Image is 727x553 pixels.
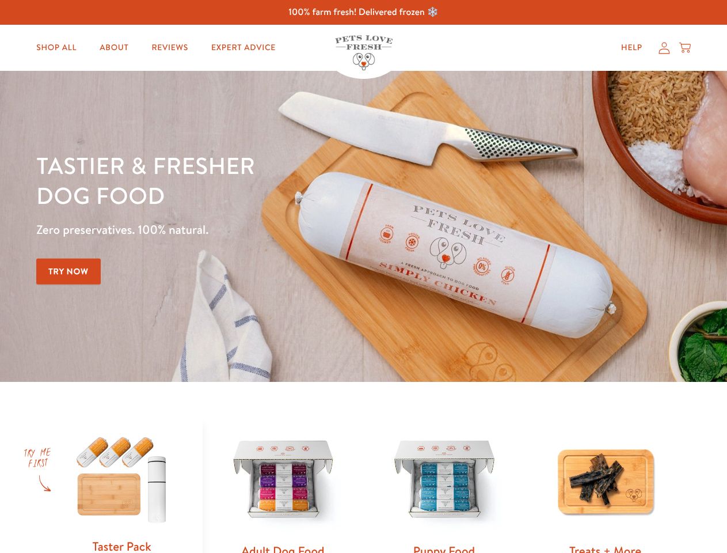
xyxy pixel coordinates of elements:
a: Shop All [27,36,86,59]
h1: Tastier & fresher dog food [36,150,473,210]
p: Zero preservatives. 100% natural. [36,219,473,240]
a: Try Now [36,259,101,285]
a: Reviews [142,36,197,59]
a: Help [612,36,652,59]
a: About [90,36,138,59]
img: Pets Love Fresh [335,35,393,70]
a: Expert Advice [202,36,285,59]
